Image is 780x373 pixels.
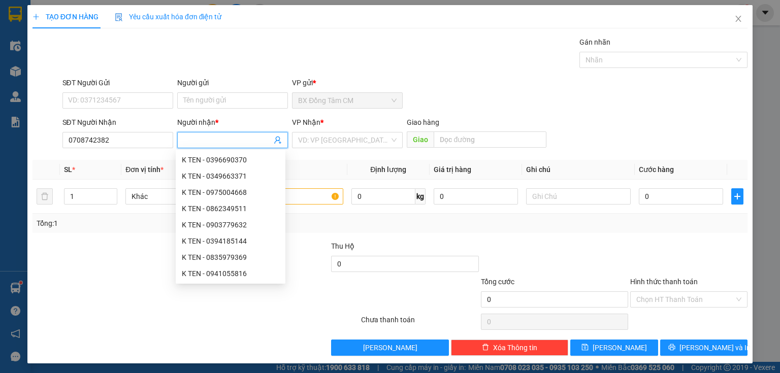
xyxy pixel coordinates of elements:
[62,117,173,128] div: SĐT Người Nhận
[493,342,537,353] span: Xóa Thông tin
[115,13,123,21] img: icon
[570,340,658,356] button: save[PERSON_NAME]
[66,10,90,20] span: Nhận:
[182,235,279,247] div: K TEN - 0394185144
[176,265,285,282] div: K TEN - 0941055816
[32,13,40,20] span: plus
[176,217,285,233] div: K TEN - 0903779632
[182,268,279,279] div: K TEN - 0941055816
[481,278,514,286] span: Tổng cước
[292,77,403,88] div: VP gửi
[434,165,471,174] span: Giá trị hàng
[132,189,224,204] span: Khác
[331,242,354,250] span: Thu Hộ
[434,131,546,148] input: Dọc đường
[182,187,279,198] div: K TEN - 0975004668
[66,45,169,59] div: 0919280678
[9,9,59,45] div: BX Đồng Tâm CM
[526,188,631,205] input: Ghi Chú
[360,314,479,332] div: Chưa thanh toán
[176,249,285,265] div: K TEN - 0835979369
[37,218,302,229] div: Tổng: 1
[182,219,279,230] div: K TEN - 0903779632
[32,13,99,21] span: TẠO ĐƠN HÀNG
[639,165,674,174] span: Cước hàng
[724,5,753,33] button: Close
[370,165,406,174] span: Định lượng
[331,340,448,356] button: [PERSON_NAME]
[176,168,285,184] div: K TEN - 0349663371
[415,188,426,205] span: kg
[274,136,282,144] span: user-add
[125,165,164,174] span: Đơn vị tính
[177,77,288,88] div: Người gửi
[182,252,279,263] div: K TEN - 0835979369
[115,13,222,21] span: Yêu cầu xuất hóa đơn điện tử
[407,131,434,148] span: Giao
[407,118,439,126] span: Giao hàng
[177,117,288,128] div: Người nhận
[434,188,518,205] input: 0
[581,344,589,352] span: save
[9,10,24,20] span: Gửi:
[522,160,635,180] th: Ghi chú
[62,77,173,88] div: SĐT Người Gửi
[451,340,568,356] button: deleteXóa Thông tin
[182,203,279,214] div: K TEN - 0862349511
[8,66,23,77] span: CR :
[66,33,169,45] div: K TEN
[66,9,169,33] div: Trạm [GEOGRAPHIC_DATA]
[37,188,53,205] button: delete
[593,342,647,353] span: [PERSON_NAME]
[734,15,742,23] span: close
[182,154,279,165] div: K TEN - 0396690370
[64,165,72,174] span: SL
[679,342,751,353] span: [PERSON_NAME] và In
[182,171,279,182] div: K TEN - 0349663371
[660,340,748,356] button: printer[PERSON_NAME] và In
[176,152,285,168] div: K TEN - 0396690370
[363,342,417,353] span: [PERSON_NAME]
[176,233,285,249] div: K TEN - 0394185144
[731,188,743,205] button: plus
[668,344,675,352] span: printer
[292,118,320,126] span: VP Nhận
[630,278,698,286] label: Hình thức thanh toán
[176,200,285,217] div: K TEN - 0862349511
[176,184,285,200] div: K TEN - 0975004668
[732,192,743,200] span: plus
[8,65,60,78] div: 80.000
[482,344,489,352] span: delete
[239,188,343,205] input: VD: Bàn, Ghế
[298,93,397,108] span: BX Đồng Tâm CM
[579,38,610,46] label: Gán nhãn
